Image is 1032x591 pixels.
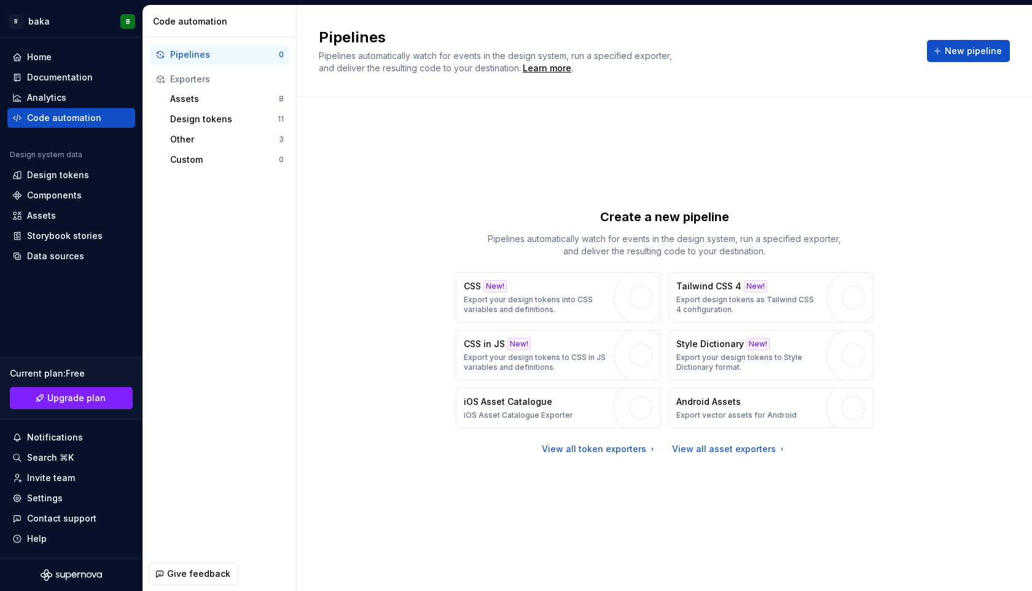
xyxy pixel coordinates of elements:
[7,428,135,447] button: Notifications
[279,94,284,104] div: 8
[278,114,284,124] div: 11
[600,208,729,225] p: Create a new pipeline
[27,51,52,63] div: Home
[27,112,101,124] div: Code automation
[744,280,767,292] div: New!
[167,568,230,580] span: Give feedback
[165,150,289,170] button: Custom0
[27,230,103,242] div: Storybook stories
[7,226,135,246] a: Storybook stories
[170,113,278,125] div: Design tokens
[746,338,770,350] div: New!
[464,295,608,315] p: Export your design tokens into CSS variables and definitions.
[945,45,1002,57] span: New pipeline
[7,47,135,67] a: Home
[28,15,50,28] div: baka
[456,330,661,380] button: CSS in JSNew!Export your design tokens to CSS in JS variables and definitions.
[483,280,507,292] div: New!
[27,431,83,444] div: Notifications
[7,468,135,488] a: Invite team
[279,155,284,165] div: 0
[27,92,66,104] div: Analytics
[41,569,102,581] svg: Supernova Logo
[668,272,874,323] button: Tailwind CSS 4New!Export design tokens as Tailwind CSS 4 configuration.
[27,169,89,181] div: Design tokens
[542,443,657,455] a: View all token exporters
[668,388,874,428] button: Android AssetsExport vector assets for Android
[165,89,289,109] button: Assets8
[464,410,573,420] p: iOS Asset Catalogue Exporter
[676,280,741,292] p: Tailwind CSS 4
[27,209,56,222] div: Assets
[170,133,279,146] div: Other
[464,280,481,292] p: CSS
[279,135,284,144] div: 3
[7,246,135,266] a: Data sources
[507,338,531,350] div: New!
[676,353,820,372] p: Export your design tokens to Style Dictionary format.
[170,73,284,85] div: Exporters
[319,50,674,73] span: Pipelines automatically watch for events in the design system, run a specified exporter, and deli...
[47,392,106,404] span: Upgrade plan
[7,186,135,205] a: Components
[149,563,238,585] button: Give feedback
[521,64,573,73] span: .
[672,443,787,455] a: View all asset exporters
[927,40,1010,62] button: New pipeline
[10,150,82,160] div: Design system data
[27,452,74,464] div: Search ⌘K
[10,387,133,409] a: Upgrade plan
[7,529,135,549] button: Help
[7,448,135,468] button: Search ⌘K
[676,396,741,408] p: Android Assets
[27,189,82,202] div: Components
[126,17,130,26] div: B
[9,14,23,29] div: B
[676,295,820,315] p: Export design tokens as Tailwind CSS 4 configuration.
[27,250,84,262] div: Data sources
[27,472,75,484] div: Invite team
[464,396,552,408] p: iOS Asset Catalogue
[319,28,912,47] h2: Pipelines
[279,50,284,60] div: 0
[170,49,279,61] div: Pipelines
[27,533,47,545] div: Help
[523,62,571,74] a: Learn more
[7,488,135,508] a: Settings
[10,367,133,380] div: Current plan : Free
[480,233,849,257] p: Pipelines automatically watch for events in the design system, run a specified exporter, and deli...
[27,492,63,504] div: Settings
[153,15,291,28] div: Code automation
[464,338,505,350] p: CSS in JS
[165,130,289,149] button: Other3
[7,509,135,528] button: Contact support
[7,165,135,185] a: Design tokens
[170,93,279,105] div: Assets
[456,388,661,428] button: iOS Asset CatalogueiOS Asset Catalogue Exporter
[676,338,744,350] p: Style Dictionary
[27,71,93,84] div: Documentation
[7,108,135,128] a: Code automation
[165,109,289,129] button: Design tokens11
[150,45,289,65] button: Pipelines0
[464,353,608,372] p: Export your design tokens to CSS in JS variables and definitions.
[170,154,279,166] div: Custom
[7,68,135,87] a: Documentation
[676,410,797,420] p: Export vector assets for Android
[668,330,874,380] button: Style DictionaryNew!Export your design tokens to Style Dictionary format.
[2,8,140,34] button: BbakaB
[27,512,96,525] div: Contact support
[7,88,135,108] a: Analytics
[456,272,661,323] button: CSSNew!Export your design tokens into CSS variables and definitions.
[7,206,135,225] a: Assets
